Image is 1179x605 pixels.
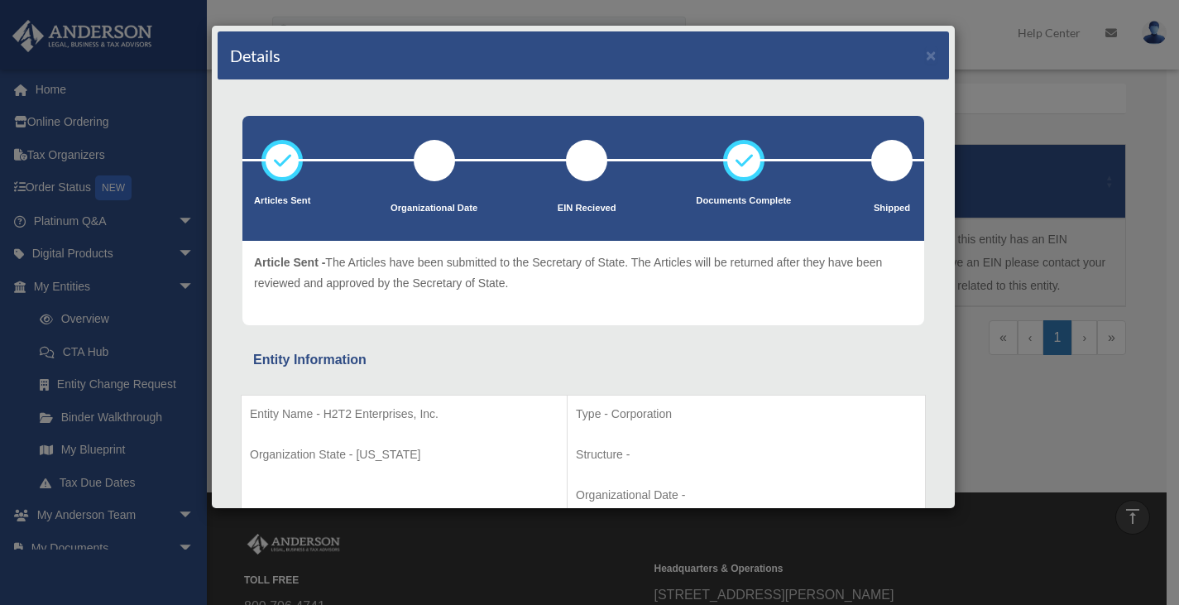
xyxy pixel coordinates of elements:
[926,46,937,64] button: ×
[391,200,477,217] p: Organizational Date
[250,444,558,465] p: Organization State - [US_STATE]
[576,485,917,506] p: Organizational Date -
[871,200,913,217] p: Shipped
[254,256,325,269] span: Article Sent -
[558,200,616,217] p: EIN Recieved
[254,252,913,293] p: The Articles have been submitted to the Secretary of State. The Articles will be returned after t...
[696,193,791,209] p: Documents Complete
[250,404,558,425] p: Entity Name - H2T2 Enterprises, Inc.
[253,348,913,372] div: Entity Information
[254,193,310,209] p: Articles Sent
[576,404,917,425] p: Type - Corporation
[230,44,280,67] h4: Details
[576,444,917,465] p: Structure -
